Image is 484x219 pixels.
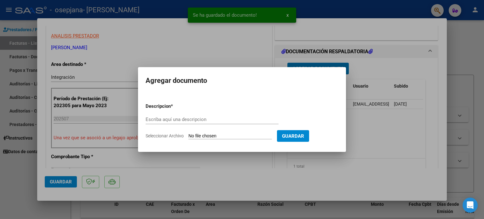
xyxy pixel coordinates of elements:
div: Open Intercom Messenger [463,198,478,213]
span: Guardar [282,133,304,139]
h2: Agregar documento [146,75,338,87]
p: Descripcion [146,103,204,110]
button: Guardar [277,130,309,142]
span: Seleccionar Archivo [146,133,184,138]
